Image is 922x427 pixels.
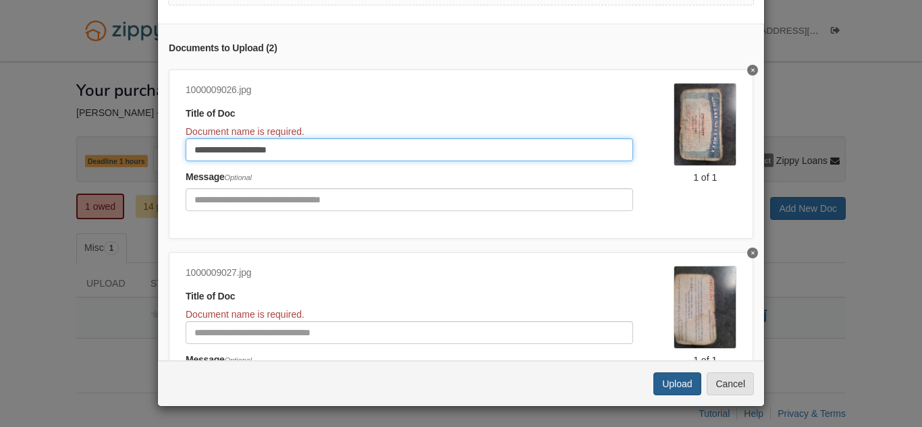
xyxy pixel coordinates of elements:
[674,83,736,166] img: 1000009026.jpg
[674,266,736,349] img: 1000009027.jpg
[186,353,252,368] label: Message
[169,41,753,56] div: Documents to Upload ( 2 )
[674,171,736,184] div: 1 of 1
[186,289,235,304] label: Title of Doc
[186,321,633,344] input: Document Title
[225,173,252,181] span: Optional
[225,356,252,364] span: Optional
[186,188,633,211] input: Include any comments on this document
[186,138,633,161] input: Document Title
[653,372,701,395] button: Upload
[186,107,235,121] label: Title of Doc
[186,266,633,281] div: 1000009027.jpg
[747,248,758,258] button: Delete undefined
[747,65,758,76] button: Delete Social Security cardf
[186,125,633,138] div: Document name is required.
[674,353,736,367] div: 1 of 1
[707,372,754,395] button: Cancel
[186,83,633,98] div: 1000009026.jpg
[186,308,633,321] div: Document name is required.
[186,170,252,185] label: Message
